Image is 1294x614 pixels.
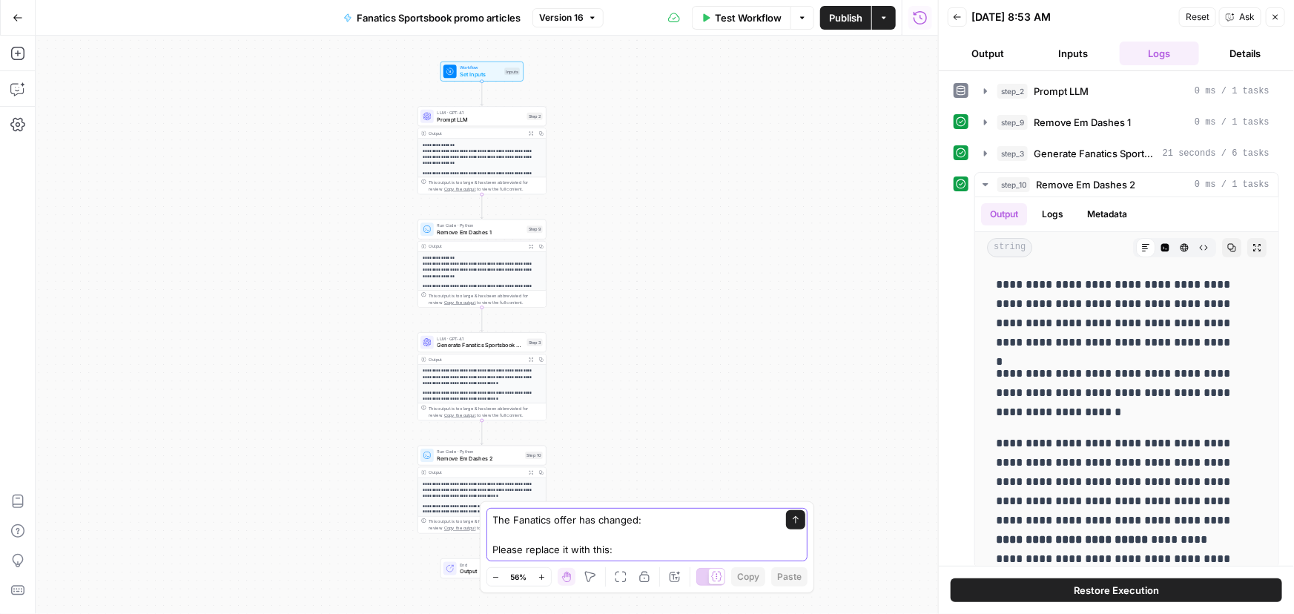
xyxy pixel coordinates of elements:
button: Logs [1120,42,1200,65]
span: Fanatics Sportsbook promo articles [357,10,521,25]
button: Test Workflow [692,6,790,30]
div: WorkflowSet InputsInputs [417,62,547,82]
button: Inputs [1034,42,1114,65]
span: Output [460,567,516,575]
span: Run Code · Python [437,449,521,455]
span: step_9 [997,115,1028,130]
div: Step 9 [527,225,543,233]
span: Workflow [460,65,501,71]
div: This output is too large & has been abbreviated for review. to view the full content. [429,179,543,192]
button: Output [981,203,1027,225]
button: Ask [1219,7,1261,27]
div: Output [429,356,524,363]
span: Version 16 [539,11,584,24]
span: Prompt LLM [437,115,524,123]
span: Restore Execution [1074,583,1159,598]
button: Paste [771,567,808,587]
span: Remove Em Dashes 1 [1034,115,1131,130]
button: 0 ms / 1 tasks [975,79,1278,103]
button: Logs [1033,203,1072,225]
span: Test Workflow [715,10,782,25]
button: Fanatics Sportsbook promo articles [334,6,529,30]
span: 0 ms / 1 tasks [1195,178,1270,191]
span: step_3 [997,146,1028,161]
button: 0 ms / 1 tasks [975,173,1278,197]
span: string [987,238,1032,257]
div: This output is too large & has been abbreviated for review. to view the full content. [429,292,543,306]
g: Edge from step_3 to step_10 [481,420,483,445]
span: LLM · GPT-4.1 [437,335,524,342]
div: Step 2 [527,113,543,120]
span: Copy [737,570,759,584]
span: Generate Fanatics Sportsbook articles [1034,146,1157,161]
span: Remove Em Dashes 2 [437,455,521,463]
div: This output is too large & has been abbreviated for review. to view the full content. [429,518,543,532]
span: step_2 [997,84,1028,99]
span: Reset [1186,10,1209,24]
span: Copy the output [444,526,476,531]
g: Edge from step_2 to step_9 [481,194,483,219]
span: Copy the output [444,412,476,417]
span: Generate Fanatics Sportsbook articles [437,341,524,349]
div: Step 3 [527,339,543,346]
button: 0 ms / 1 tasks [975,110,1278,134]
button: Copy [731,567,765,587]
button: Version 16 [532,8,604,27]
button: 21 seconds / 6 tasks [975,142,1278,165]
span: Remove Em Dashes 2 [1036,177,1135,192]
div: Output [429,243,524,250]
span: step_10 [997,177,1030,192]
span: Ask [1239,10,1255,24]
div: Inputs [504,67,520,75]
span: Copy the output [444,300,476,305]
button: Output [948,42,1028,65]
span: Set Inputs [460,70,501,79]
span: Paste [777,570,802,584]
span: Remove Em Dashes 1 [437,228,524,237]
span: 21 seconds / 6 tasks [1163,147,1270,160]
button: Reset [1179,7,1216,27]
g: Edge from start to step_2 [481,82,483,106]
textarea: The Fanatics offer has changed: Please replace it with this: [493,512,772,557]
div: This output is too large & has been abbreviated for review. to view the full content. [429,405,543,418]
span: Prompt LLM [1034,84,1089,99]
button: Publish [820,6,871,30]
span: Copy the output [444,187,476,192]
span: Run Code · Python [437,222,524,229]
div: Output [429,130,524,136]
span: End [460,561,516,568]
div: 0 ms / 1 tasks [975,197,1278,568]
span: 0 ms / 1 tasks [1195,116,1270,129]
div: Output [429,469,524,476]
button: Restore Execution [951,578,1282,602]
span: LLM · GPT-4.1 [437,109,524,116]
span: 56% [511,571,527,583]
button: Metadata [1078,203,1136,225]
g: Edge from step_9 to step_3 [481,308,483,332]
button: Details [1205,42,1285,65]
span: 0 ms / 1 tasks [1195,85,1270,98]
span: Publish [829,10,862,25]
div: Step 10 [525,452,543,459]
div: EndOutput [417,558,547,578]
